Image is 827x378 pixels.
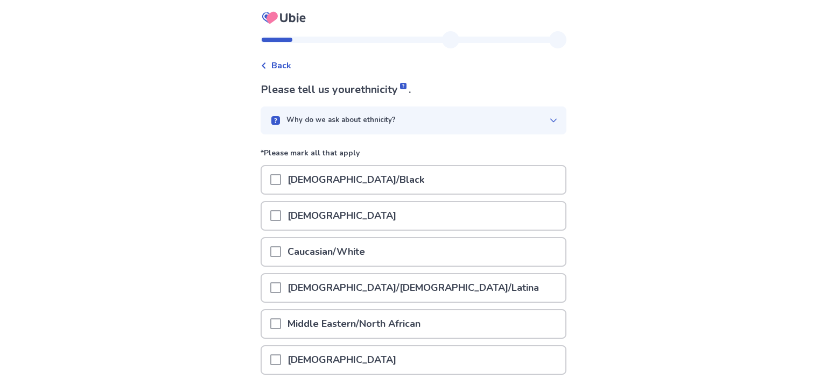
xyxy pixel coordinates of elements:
[261,147,566,165] p: *Please mark all that apply
[261,82,566,98] p: Please tell us your .
[281,238,372,266] p: Caucasian/White
[281,274,545,302] p: [DEMOGRAPHIC_DATA]/[DEMOGRAPHIC_DATA]/Latina
[281,166,431,194] p: [DEMOGRAPHIC_DATA]/Black
[355,82,409,97] span: ethnicity
[281,346,403,374] p: [DEMOGRAPHIC_DATA]
[281,202,403,230] p: [DEMOGRAPHIC_DATA]
[286,115,396,126] p: Why do we ask about ethnicity?
[281,310,427,338] p: Middle Eastern/North African
[271,59,291,72] span: Back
